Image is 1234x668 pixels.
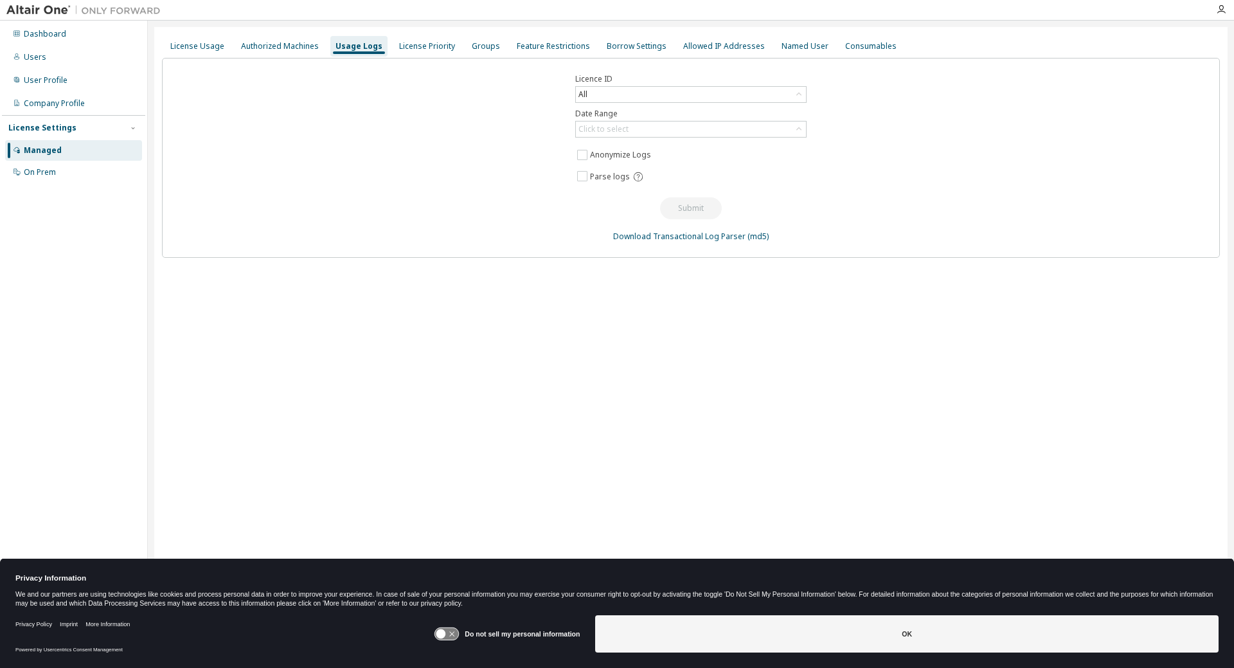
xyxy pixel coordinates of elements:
[576,122,806,137] div: Click to select
[241,41,319,51] div: Authorized Machines
[575,74,807,84] label: Licence ID
[517,41,590,51] div: Feature Restrictions
[24,52,46,62] div: Users
[24,145,62,156] div: Managed
[613,231,746,242] a: Download Transactional Log Parser
[24,167,56,177] div: On Prem
[6,4,167,17] img: Altair One
[472,41,500,51] div: Groups
[590,172,630,182] span: Parse logs
[8,123,76,133] div: License Settings
[335,41,382,51] div: Usage Logs
[845,41,897,51] div: Consumables
[24,98,85,109] div: Company Profile
[782,41,828,51] div: Named User
[575,109,807,119] label: Date Range
[577,87,589,102] div: All
[590,147,654,163] label: Anonymize Logs
[24,29,66,39] div: Dashboard
[747,231,769,242] a: (md5)
[660,197,722,219] button: Submit
[683,41,765,51] div: Allowed IP Addresses
[607,41,666,51] div: Borrow Settings
[24,75,67,86] div: User Profile
[170,41,224,51] div: License Usage
[399,41,455,51] div: License Priority
[578,124,629,134] div: Click to select
[576,87,806,102] div: All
